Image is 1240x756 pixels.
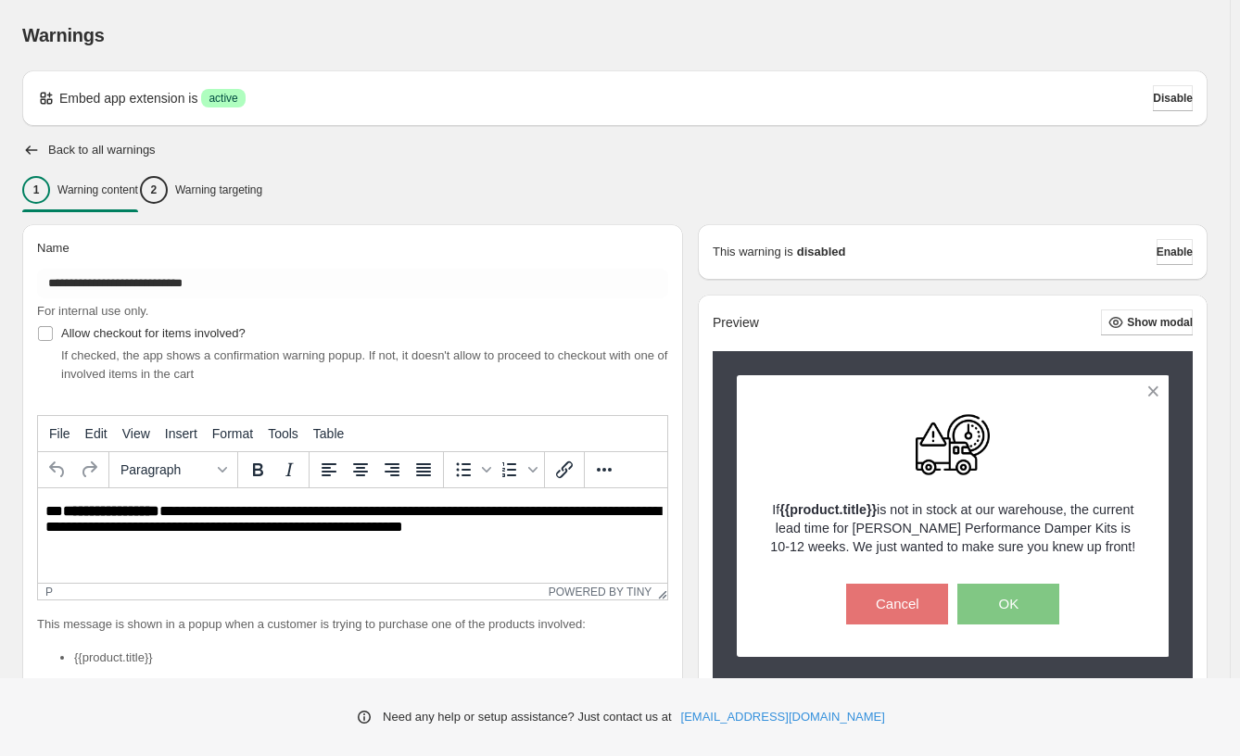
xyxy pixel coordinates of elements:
span: If checked, the app shows a confirmation warning popup. If not, it doesn't allow to proceed to ch... [61,348,667,381]
p: Warning targeting [175,183,262,197]
button: Justify [408,454,439,485]
a: Powered by Tiny [549,586,652,598]
span: Disable [1153,91,1193,106]
span: Allow checkout for items involved? [61,326,246,340]
p: If is not in stock at our warehouse, the current lead time for [PERSON_NAME] Performance Damper K... [769,500,1137,556]
span: Show modal [1127,315,1193,330]
p: Warning content [57,183,138,197]
h2: Preview [713,315,759,331]
p: Embed app extension is [59,89,197,107]
div: 2 [140,176,168,204]
span: Paragraph [120,462,211,477]
button: Formats [113,454,234,485]
span: Warnings [22,25,105,45]
button: Disable [1153,85,1193,111]
div: 1 [22,176,50,204]
span: active [209,91,237,106]
strong: {{product.title}} [779,502,877,517]
button: OK [957,584,1059,624]
span: For internal use only. [37,304,148,318]
button: Cancel [846,584,948,624]
button: Align left [313,454,345,485]
p: This warning is [713,243,793,261]
div: Bullet list [448,454,494,485]
span: File [49,426,70,441]
iframe: Rich Text Area [38,488,667,583]
a: [EMAIL_ADDRESS][DOMAIN_NAME] [681,708,885,726]
div: Resize [652,584,667,599]
button: Italic [273,454,305,485]
span: Insert [165,426,197,441]
strong: disabled [797,243,846,261]
button: Undo [42,454,73,485]
span: View [122,426,150,441]
span: Enable [1157,245,1193,259]
div: p [45,586,53,598]
span: Name [37,241,70,255]
li: {{product.title}} [74,649,668,667]
p: This message is shown in a popup when a customer is trying to purchase one of the products involved: [37,615,668,634]
button: More... [588,454,620,485]
span: Tools [268,426,298,441]
button: Bold [242,454,273,485]
button: Insert/edit link [549,454,580,485]
span: Format [212,426,253,441]
h2: Back to all warnings [48,143,156,157]
button: Redo [73,454,105,485]
button: Align right [376,454,408,485]
div: Numbered list [494,454,540,485]
button: Align center [345,454,376,485]
span: Edit [85,426,108,441]
button: Enable [1157,239,1193,265]
button: 2Warning targeting [140,170,262,209]
button: 1Warning content [22,170,138,209]
button: Show modal [1101,309,1193,335]
span: Table [313,426,344,441]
